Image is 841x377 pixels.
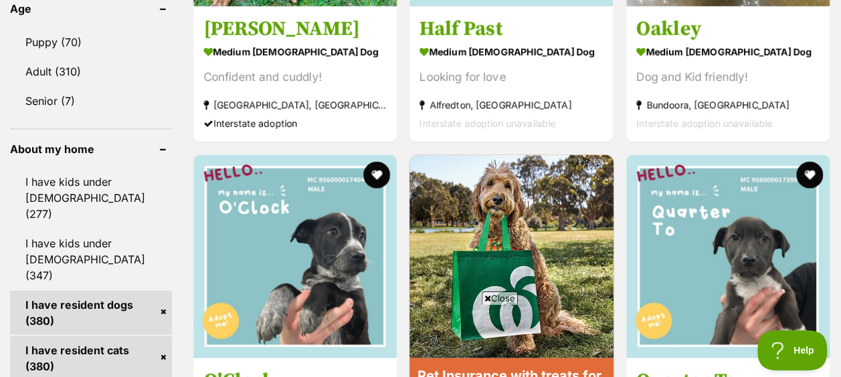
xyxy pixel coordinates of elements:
div: Looking for love [419,68,603,86]
img: O'Clock - Staffordshire Bull Terrier x Staghound Dog [193,155,397,358]
a: Puppy (70) [10,28,172,56]
iframe: Help Scout Beacon - Open [757,330,828,370]
span: Close [482,291,518,305]
a: Adult (310) [10,57,172,86]
strong: medium [DEMOGRAPHIC_DATA] Dog [203,42,387,61]
a: Senior (7) [10,87,172,115]
iframe: Advertisement [177,310,664,370]
span: Interstate adoption unavailable [636,118,772,129]
strong: Alfredton, [GEOGRAPHIC_DATA] [419,96,603,114]
h3: Half Past [419,17,603,42]
span: Interstate adoption unavailable [419,118,555,129]
img: Quarter To - Staffordshire Bull Terrier x Staghound Dog [626,155,830,358]
a: [PERSON_NAME] medium [DEMOGRAPHIC_DATA] Dog Confident and cuddly! [GEOGRAPHIC_DATA], [GEOGRAPHIC_... [193,7,397,142]
a: I have kids under [DEMOGRAPHIC_DATA] (347) [10,229,172,289]
strong: [GEOGRAPHIC_DATA], [GEOGRAPHIC_DATA] [203,96,387,114]
div: Dog and Kid friendly! [636,68,820,86]
strong: medium [DEMOGRAPHIC_DATA] Dog [419,42,603,61]
div: Confident and cuddly! [203,68,387,86]
a: I have kids under [DEMOGRAPHIC_DATA] (277) [10,168,172,228]
header: About my home [10,143,172,155]
strong: medium [DEMOGRAPHIC_DATA] Dog [636,42,820,61]
h3: Oakley [636,17,820,42]
a: Oakley medium [DEMOGRAPHIC_DATA] Dog Dog and Kid friendly! Bundoora, [GEOGRAPHIC_DATA] Interstate... [626,7,830,142]
button: favourite [363,162,390,188]
header: Age [10,3,172,15]
a: I have resident dogs (380) [10,291,172,335]
button: favourite [796,162,823,188]
h3: [PERSON_NAME] [203,17,387,42]
strong: Bundoora, [GEOGRAPHIC_DATA] [636,96,820,114]
div: Interstate adoption [203,114,387,132]
a: Half Past medium [DEMOGRAPHIC_DATA] Dog Looking for love Alfredton, [GEOGRAPHIC_DATA] Interstate ... [409,7,613,142]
